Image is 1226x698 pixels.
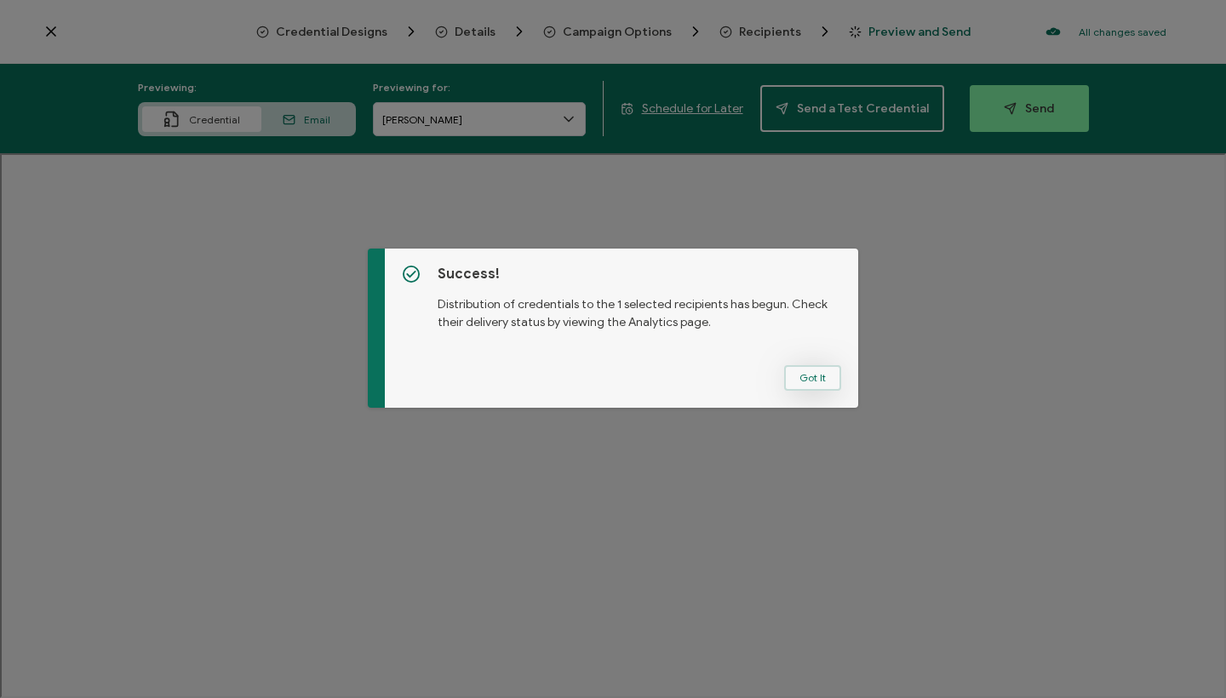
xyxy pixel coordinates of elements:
[438,266,841,283] h5: Success!
[1141,616,1226,698] iframe: Chat Widget
[368,249,858,408] div: dialog
[784,365,841,391] button: Got It
[438,283,841,331] p: Distribution of credentials to the 1 selected recipients has begun. Check their delivery status b...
